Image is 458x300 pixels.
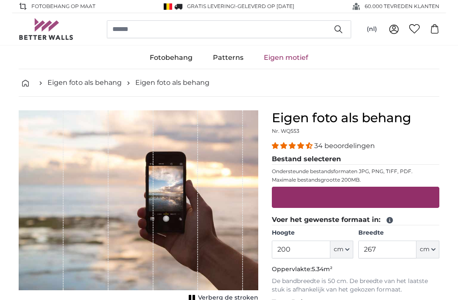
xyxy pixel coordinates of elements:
[135,78,209,88] a: Eigen foto als behang
[272,168,439,175] p: Ondersteunde bestandsformaten JPG, PNG, TIFF, PDF.
[187,3,235,9] span: GRATIS levering!
[314,142,375,150] span: 34 beoordelingen
[254,47,318,69] a: Eigen motief
[272,215,439,225] legend: Voer het gewenste formaat in:
[358,229,439,237] label: Breedte
[272,177,439,183] p: Maximale bestandsgrootte 200MB.
[272,154,439,165] legend: Bestand selecteren
[272,142,314,150] span: 4.32 stars
[164,3,172,10] img: België
[420,245,430,254] span: cm
[272,128,299,134] span: Nr. WQ553
[272,277,439,294] p: De bandbreedte is 50 cm. De breedte van het laatste stuk is afhankelijk van het gekozen formaat.
[416,241,439,258] button: cm
[203,47,254,69] a: Patterns
[330,241,353,258] button: cm
[19,18,74,40] img: Betterwalls
[365,3,439,10] span: 60.000 TEVREDEN KLANTEN
[272,265,439,274] p: Oppervlakte:
[140,47,203,69] a: Fotobehang
[272,110,439,126] h1: Eigen foto als behang
[31,3,95,10] span: FOTOBEHANG OP MAAT
[360,22,384,37] button: (nl)
[312,265,332,273] span: 5.34m²
[272,229,353,237] label: Hoogte
[47,78,122,88] a: Eigen foto als behang
[334,245,343,254] span: cm
[237,3,294,9] span: Geleverd op [DATE]
[235,3,294,9] span: -
[19,69,439,97] nav: breadcrumbs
